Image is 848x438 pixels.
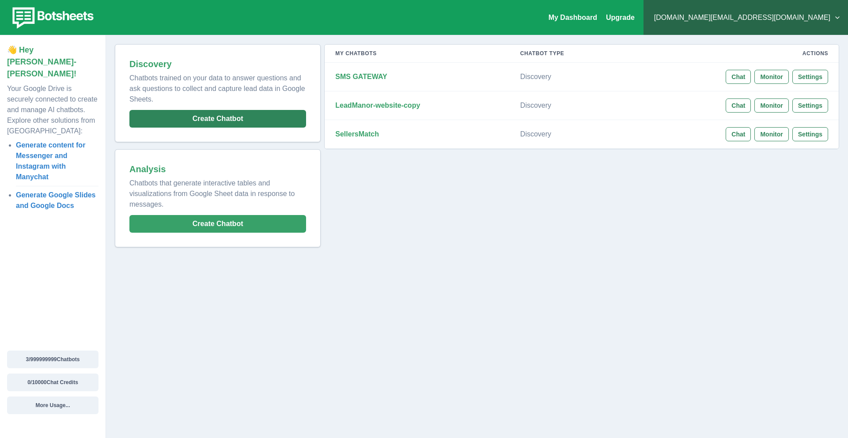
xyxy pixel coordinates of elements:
[325,45,510,63] th: My Chatbots
[335,130,379,138] strong: SellersMatch
[754,70,788,84] button: Monitor
[510,45,623,63] th: Chatbot Type
[520,130,613,139] p: Discovery
[129,69,306,105] p: Chatbots trained on your data to answer questions and ask questions to collect and capture lead d...
[520,101,613,110] p: Discovery
[7,5,96,30] img: botsheets-logo.png
[7,80,98,136] p: Your Google Drive is securely connected to create and manage AI chatbots. Explore other solutions...
[129,110,306,128] button: Create Chatbot
[129,164,306,174] h2: Analysis
[335,73,387,80] strong: SMS GATEWAY
[7,44,98,80] p: 👋 Hey [PERSON_NAME]-[PERSON_NAME]!
[7,351,98,368] button: 3/999999999Chatbots
[129,174,306,210] p: Chatbots that generate interactive tables and visualizations from Google Sheet data in response t...
[16,141,85,181] a: Generate content for Messenger and Instagram with Manychat
[7,374,98,391] button: 0/10000Chat Credits
[726,127,751,141] button: Chat
[549,14,597,21] a: My Dashboard
[792,127,828,141] button: Settings
[335,102,420,109] strong: LeadManor-website-copy
[7,396,98,414] button: More Usage...
[792,70,828,84] button: Settings
[129,59,306,69] h2: Discovery
[16,191,96,209] a: Generate Google Slides and Google Docs
[651,9,841,26] button: [DOMAIN_NAME][EMAIL_ADDRESS][DOMAIN_NAME]
[129,215,306,233] button: Create Chatbot
[792,98,828,113] button: Settings
[606,14,635,21] a: Upgrade
[726,70,751,84] button: Chat
[754,98,788,113] button: Monitor
[520,72,613,81] p: Discovery
[754,127,788,141] button: Monitor
[726,98,751,113] button: Chat
[623,45,839,63] th: Actions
